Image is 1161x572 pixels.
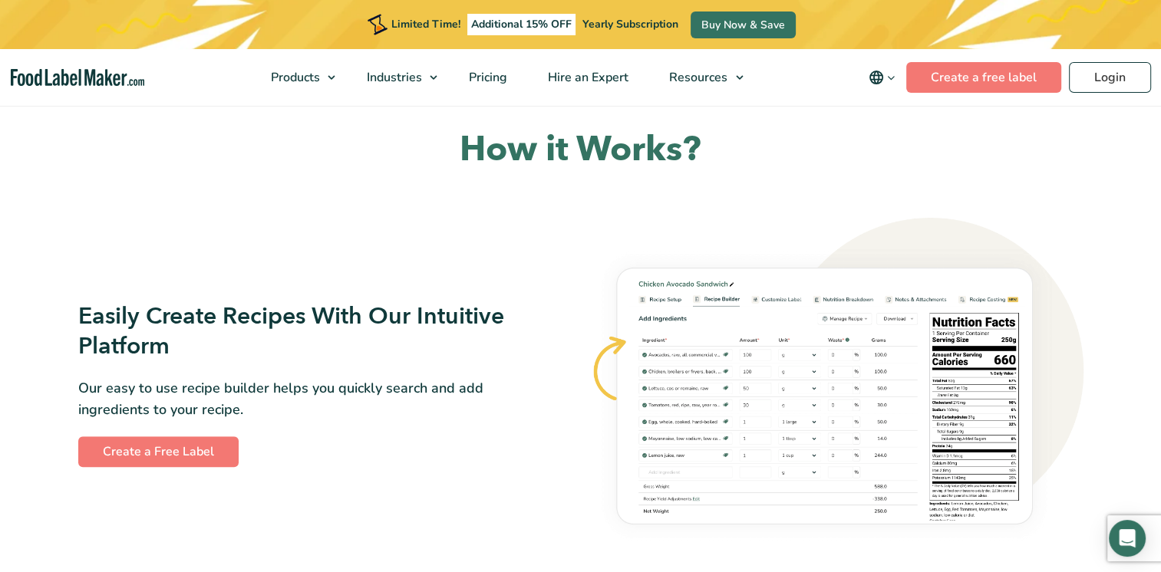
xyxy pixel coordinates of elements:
a: Pricing [449,49,524,106]
a: Buy Now & Save [691,12,796,38]
span: Pricing [464,69,509,86]
p: Our easy to use recipe builder helps you quickly search and add ingredients to your recipe. [78,377,523,422]
span: Limited Time! [391,17,460,31]
span: Yearly Subscription [582,17,678,31]
div: Open Intercom Messenger [1109,520,1146,557]
span: Resources [665,69,729,86]
a: Login [1069,62,1151,93]
a: Industries [347,49,445,106]
span: Additional 15% OFF [467,14,576,35]
a: Products [251,49,343,106]
a: Create a free label [906,62,1061,93]
a: Hire an Expert [528,49,645,106]
h3: Easily Create Recipes With Our Intuitive Platform [78,301,523,362]
h2: How it Works? [78,127,1083,173]
span: Industries [362,69,424,86]
a: Create a Free Label [78,436,239,467]
span: Hire an Expert [543,69,630,86]
a: Resources [649,49,750,106]
span: Products [266,69,322,86]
